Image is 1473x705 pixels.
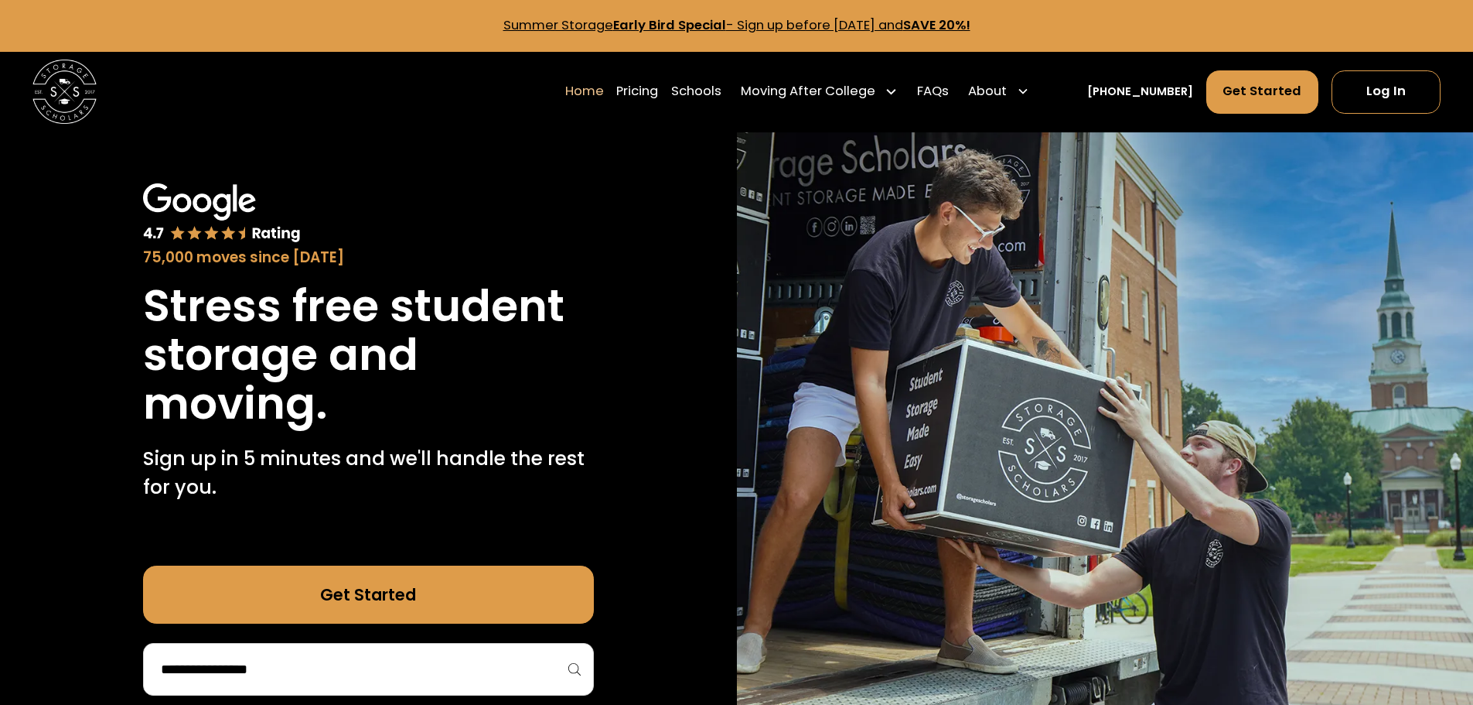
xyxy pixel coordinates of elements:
[1331,70,1441,114] a: Log In
[616,69,658,114] a: Pricing
[1087,84,1193,101] a: [PHONE_NUMBER]
[741,82,875,101] div: Moving After College
[143,282,594,428] h1: Stress free student storage and moving.
[143,247,594,269] div: 75,000 moves since [DATE]
[903,16,970,34] strong: SAVE 20%!
[735,69,905,114] div: Moving After College
[1206,70,1319,114] a: Get Started
[503,16,970,34] a: Summer StorageEarly Bird Special- Sign up before [DATE] andSAVE 20%!
[613,16,726,34] strong: Early Bird Special
[32,60,97,124] a: home
[565,69,604,114] a: Home
[968,82,1007,101] div: About
[962,69,1036,114] div: About
[32,60,97,124] img: Storage Scholars main logo
[917,69,949,114] a: FAQs
[143,444,594,502] p: Sign up in 5 minutes and we'll handle the rest for you.
[143,566,594,624] a: Get Started
[143,183,301,244] img: Google 4.7 star rating
[671,69,721,114] a: Schools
